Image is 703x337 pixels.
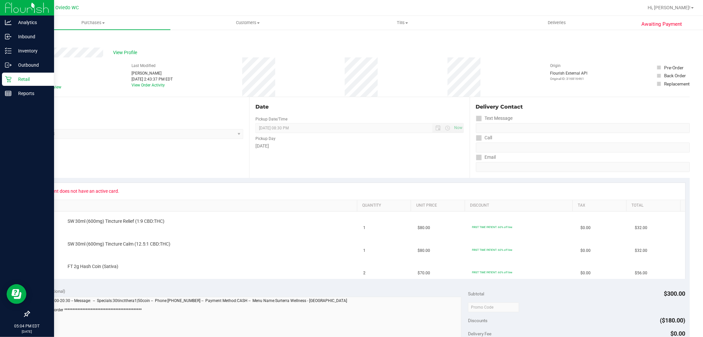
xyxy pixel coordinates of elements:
[12,61,51,69] p: Outbound
[476,123,690,133] input: Format: (999) 999-9999
[418,225,430,231] span: $80.00
[255,103,463,111] div: Date
[364,225,366,231] span: 1
[255,136,276,142] label: Pickup Day
[664,81,689,87] div: Replacement
[664,72,686,79] div: Back Order
[472,248,512,252] span: FIRST TIME PATIENT: 60% off line
[325,16,480,30] a: Tills
[635,225,647,231] span: $32.00
[5,90,12,97] inline-svg: Reports
[5,48,12,54] inline-svg: Inventory
[660,317,686,324] span: ($180.00)
[7,284,26,304] iframe: Resource center
[5,19,12,26] inline-svg: Analytics
[5,33,12,40] inline-svg: Inbound
[580,248,591,254] span: $0.00
[470,203,570,208] a: Discount
[476,114,513,123] label: Text Message
[671,330,686,337] span: $0.00
[550,70,587,81] div: Flourish External API
[3,323,51,329] p: 05:04 PM EDT
[418,248,430,254] span: $80.00
[68,218,164,224] span: SW 30ml (600mg) Tincture Relief (1:9 CBD:THC)
[472,271,512,274] span: FIRST TIME PATIENT: 60% off line
[550,76,587,81] p: Original ID: 316816461
[550,63,561,69] label: Origin
[641,20,682,28] span: Awaiting Payment
[664,64,684,71] div: Pre-Order
[170,16,325,30] a: Customers
[3,329,51,334] p: [DATE]
[472,225,512,229] span: FIRST TIME PATIENT: 60% off line
[56,5,79,11] span: Oviedo WC
[476,152,496,162] label: Email
[132,83,165,87] a: View Order Activity
[16,16,170,30] a: Purchases
[255,116,287,122] label: Pickup Date/Time
[364,248,366,254] span: 1
[580,225,591,231] span: $0.00
[12,33,51,41] p: Inbound
[325,20,479,26] span: Tills
[476,143,690,152] input: Format: (999) 999-9999
[68,241,170,247] span: SW 30ml (600mg) Tincture Calm (12.5:1 CBD:THC)
[468,302,519,312] input: Promo Code
[12,47,51,55] p: Inventory
[5,76,12,83] inline-svg: Retail
[635,270,647,276] span: $56.00
[468,315,487,326] span: Discounts
[12,75,51,83] p: Retail
[39,203,355,208] a: SKU
[40,186,124,196] span: Patient does not have an active card.
[468,291,484,296] span: Subtotal
[362,203,408,208] a: Quantity
[29,103,243,111] div: Location
[113,49,139,56] span: View Profile
[68,263,118,270] span: FT 2g Hash Coin (Sativa)
[578,203,624,208] a: Tax
[16,20,170,26] span: Purchases
[12,89,51,97] p: Reports
[480,16,634,30] a: Deliveries
[255,143,463,150] div: [DATE]
[539,20,575,26] span: Deliveries
[664,290,686,297] span: $300.00
[132,76,173,82] div: [DATE] 2:43:37 PM EDT
[418,270,430,276] span: $70.00
[635,248,647,254] span: $32.00
[631,203,678,208] a: Total
[416,203,462,208] a: Unit Price
[132,70,173,76] div: [PERSON_NAME]
[5,62,12,68] inline-svg: Outbound
[476,103,690,111] div: Delivery Contact
[648,5,690,10] span: Hi, [PERSON_NAME]!
[12,18,51,26] p: Analytics
[580,270,591,276] span: $0.00
[132,63,156,69] label: Last Modified
[171,20,325,26] span: Customers
[364,270,366,276] span: 2
[468,331,491,336] span: Delivery Fee
[476,133,492,143] label: Call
